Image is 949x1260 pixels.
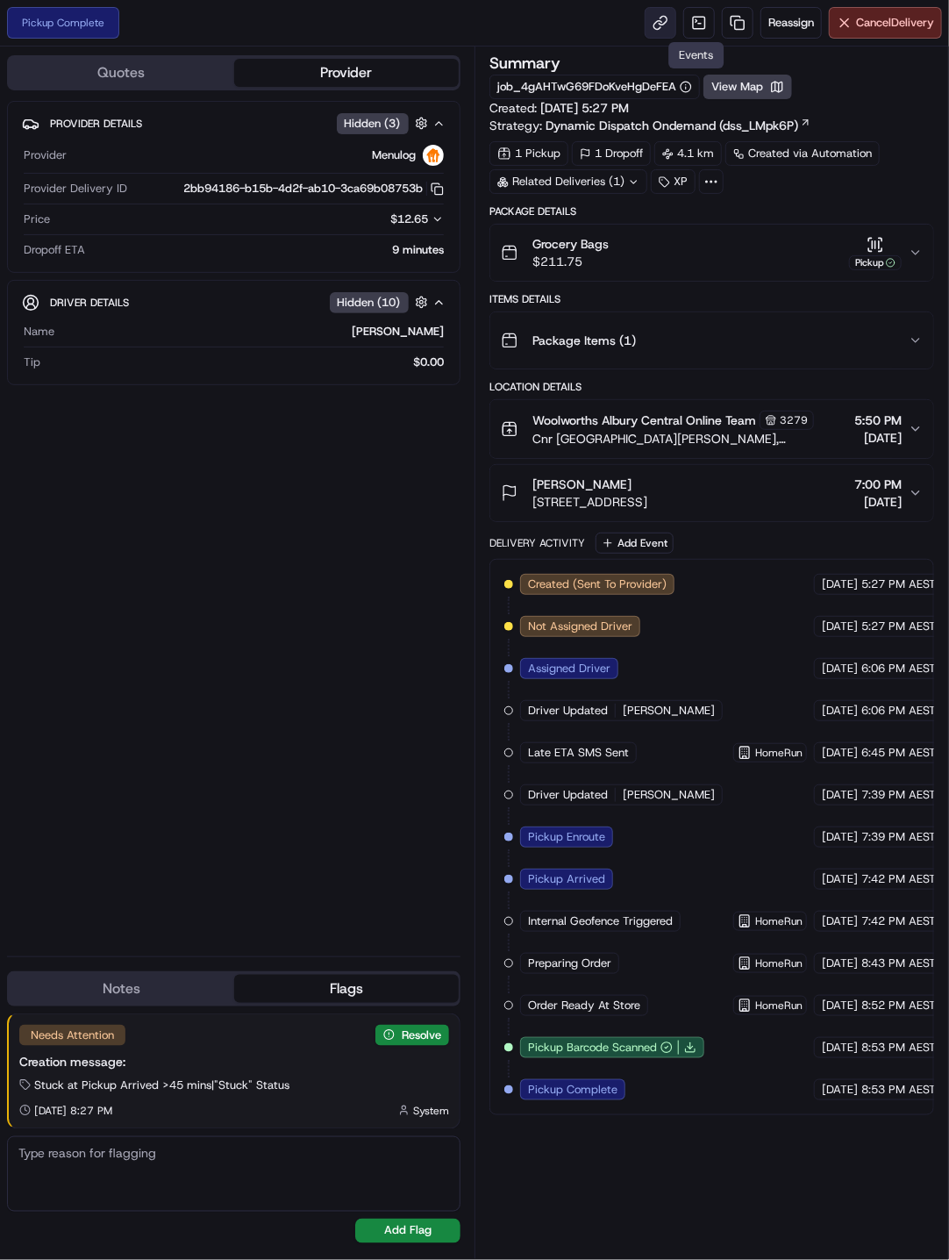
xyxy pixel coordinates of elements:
[780,413,808,427] span: 3279
[528,871,605,887] span: Pickup Arrived
[572,141,651,166] div: 1 Dropoff
[423,145,444,166] img: justeat_logo.png
[755,914,803,928] span: HomeRun
[390,211,428,226] span: $12.65
[861,871,936,887] span: 7:42 PM AEST
[861,787,936,803] span: 7:39 PM AEST
[532,332,636,349] span: Package Items ( 1 )
[856,15,934,31] span: Cancel Delivery
[528,661,610,677] span: Assigned Driver
[546,117,811,134] a: Dynamic Dispatch Ondemand (dss_LMpk6P)
[854,429,902,447] span: [DATE]
[489,99,629,117] span: Created:
[497,79,692,95] button: job_4gAHTwG69FDoKveHgDeFEA
[861,703,936,719] span: 6:06 PM AEST
[738,914,803,928] button: HomeRun
[822,661,858,677] span: [DATE]
[532,430,847,447] span: Cnr [GEOGRAPHIC_DATA][PERSON_NAME], [GEOGRAPHIC_DATA]
[528,1040,657,1056] span: Pickup Barcode Scanned
[861,1082,936,1098] span: 8:53 PM AEST
[822,871,858,887] span: [DATE]
[50,296,129,310] span: Driver Details
[50,117,142,131] span: Provider Details
[822,787,858,803] span: [DATE]
[822,1040,858,1056] span: [DATE]
[489,117,811,134] div: Strategy:
[490,312,933,369] button: Package Items (1)
[19,1025,125,1046] div: Needs Attention
[654,141,722,166] div: 4.1 km
[528,745,629,761] span: Late ETA SMS Sent
[546,117,798,134] span: Dynamic Dispatch Ondemand (dss_LMpk6P)
[532,493,647,511] span: [STREET_ADDRESS]
[528,1082,617,1098] span: Pickup Complete
[183,181,444,197] button: 2bb94186-b15b-4d2f-ab10-3ca69b08753b
[19,1053,449,1070] div: Creation message:
[528,787,608,803] span: Driver Updated
[861,745,936,761] span: 6:45 PM AEST
[490,225,933,281] button: Grocery Bags$211.75Pickup
[854,476,902,493] span: 7:00 PM
[34,1104,112,1118] span: [DATE] 8:27 PM
[854,412,902,429] span: 5:50 PM
[330,291,432,313] button: Hidden (10)
[528,913,673,929] span: Internal Geofence Triggered
[355,1219,460,1243] button: Add Flag
[489,169,647,194] div: Related Deliveries (1)
[372,147,416,163] span: Menulog
[528,619,632,634] span: Not Assigned Driver
[528,576,667,592] span: Created (Sent To Provider)
[849,255,902,270] div: Pickup
[24,242,85,258] span: Dropoff ETA
[289,211,444,227] button: $12.65
[861,913,936,929] span: 7:42 PM AEST
[489,292,934,306] div: Items Details
[24,324,54,340] span: Name
[861,998,936,1013] span: 8:52 PM AEST
[668,42,724,68] div: Events
[829,7,942,39] button: CancelDelivery
[725,141,880,166] a: Created via Automation
[24,147,67,163] span: Provider
[623,703,715,719] span: [PERSON_NAME]
[9,59,234,87] button: Quotes
[822,619,858,634] span: [DATE]
[22,109,446,138] button: Provider DetailsHidden (3)
[92,242,444,258] div: 9 minutes
[532,253,609,270] span: $211.75
[822,998,858,1013] span: [DATE]
[47,354,444,370] div: $0.00
[755,956,803,970] span: HomeRun
[532,235,609,253] span: Grocery Bags
[623,787,715,803] span: [PERSON_NAME]
[489,380,934,394] div: Location Details
[861,619,936,634] span: 5:27 PM AEST
[234,59,460,87] button: Provider
[854,493,902,511] span: [DATE]
[703,75,792,99] button: View Map
[22,288,446,317] button: Driver DetailsHidden (10)
[528,956,611,971] span: Preparing Order
[24,354,40,370] span: Tip
[755,999,803,1013] span: HomeRun
[24,181,127,197] span: Provider Delivery ID
[768,15,814,31] span: Reassign
[9,975,234,1003] button: Notes
[489,55,560,71] h3: Summary
[822,829,858,845] span: [DATE]
[822,576,858,592] span: [DATE]
[532,412,756,429] span: Woolworths Albury Central Online Team
[489,536,585,550] div: Delivery Activity
[861,829,936,845] span: 7:39 PM AEST
[760,7,822,39] button: Reassign
[849,236,902,270] button: Pickup
[345,116,401,132] span: Hidden ( 3 )
[337,112,432,134] button: Hidden (3)
[755,746,803,760] span: HomeRun
[338,295,401,311] span: Hidden ( 10 )
[489,141,568,166] div: 1 Pickup
[34,1077,289,1093] span: Stuck at Pickup Arrived >45 mins | "Stuck" Status
[822,745,858,761] span: [DATE]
